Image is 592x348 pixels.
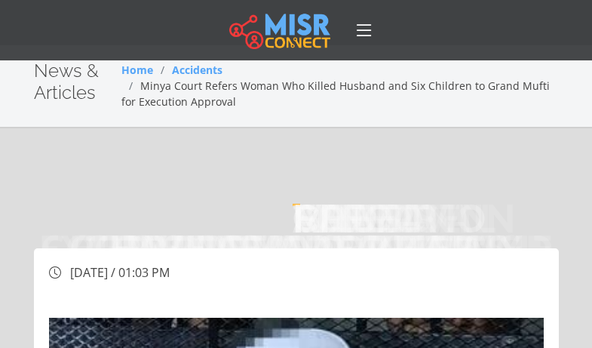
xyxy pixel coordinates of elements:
span: News & Articles [34,60,99,103]
span: [DATE] / 01:03 PM [70,264,170,281]
img: main.misr_connect [229,11,330,49]
a: Home [121,63,153,77]
a: Accidents [172,63,222,77]
span: Minya Court Refers Woman Who Killed Husband and Six Children to Grand Mufti for Execution Approval [121,79,550,109]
